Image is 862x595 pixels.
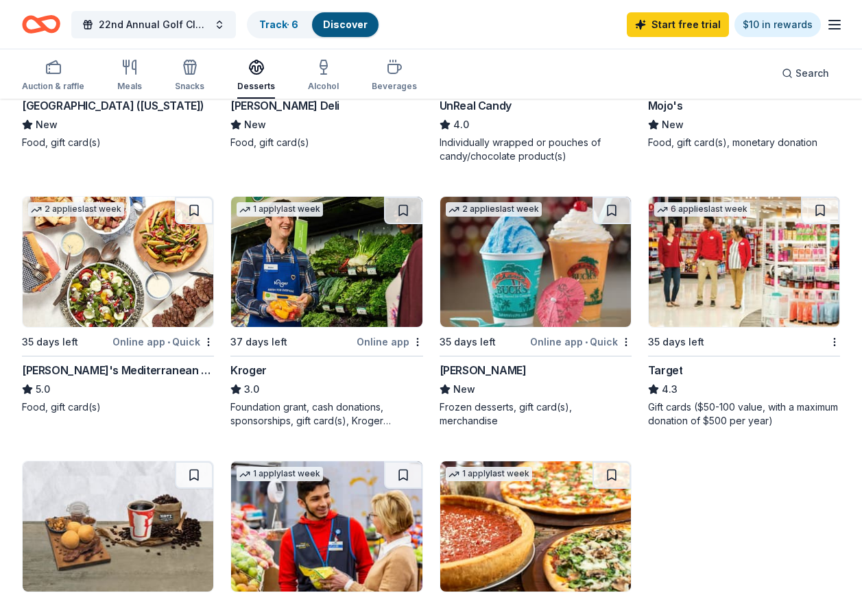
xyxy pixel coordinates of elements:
div: 1 apply last week [237,202,323,217]
div: Mojo's [648,97,683,114]
div: Beverages [372,81,417,92]
div: Alcohol [308,81,339,92]
span: New [453,381,475,398]
div: 35 days left [22,334,78,350]
div: 35 days left [440,334,496,350]
div: [PERSON_NAME] [440,362,527,378]
div: Target [648,362,683,378]
a: Discover [323,19,368,30]
div: 1 apply last week [446,467,532,481]
img: Image for Giordano's [440,461,631,592]
span: 4.0 [453,117,469,133]
span: 22nd Annual Golf Classic [99,16,208,33]
span: • [167,337,170,348]
div: [PERSON_NAME]'s Mediterranean Cafe [22,362,214,378]
button: 22nd Annual Golf Classic [71,11,236,38]
div: Individually wrapped or pouches of candy/chocolate product(s) [440,136,632,163]
span: 3.0 [244,381,259,398]
a: Home [22,8,60,40]
button: Desserts [237,53,275,99]
img: Image for Bahama Buck's [440,197,631,327]
a: Image for Taziki's Mediterranean Cafe2 applieslast week35 days leftOnline app•Quick[PERSON_NAME]'... [22,196,214,414]
button: Auction & raffle [22,53,84,99]
div: Gift cards ($50-100 value, with a maximum donation of $500 per year) [648,400,840,428]
div: 37 days left [230,334,287,350]
a: Start free trial [627,12,729,37]
button: Search [771,60,840,87]
button: Beverages [372,53,417,99]
div: Food, gift card(s) [22,136,214,149]
div: 35 days left [648,334,704,350]
div: 2 applies last week [28,202,124,217]
div: Food, gift card(s) [22,400,214,414]
img: Image for Taziki's Mediterranean Cafe [23,197,213,327]
a: Image for Kroger1 applylast week37 days leftOnline appKroger3.0Foundation grant, cash donations, ... [230,196,422,428]
span: • [585,337,588,348]
div: Online app [357,333,423,350]
div: [PERSON_NAME] Deli [230,97,339,114]
span: 5.0 [36,381,50,398]
button: Meals [117,53,142,99]
div: 1 apply last week [237,467,323,481]
div: UnReal Candy [440,97,512,114]
div: Auction & raffle [22,81,84,92]
div: 2 applies last week [446,202,542,217]
span: New [244,117,266,133]
div: Food, gift card(s), monetary donation [648,136,840,149]
span: 4.3 [662,381,678,398]
button: Track· 6Discover [247,11,380,38]
img: Image for Kroger [231,197,422,327]
div: Desserts [237,81,275,92]
div: 6 applies last week [654,202,750,217]
button: Snacks [175,53,204,99]
img: Image for Walmart [231,461,422,592]
a: Image for Target6 applieslast week35 days leftTarget4.3Gift cards ($50-100 value, with a maximum ... [648,196,840,428]
div: [GEOGRAPHIC_DATA] ([US_STATE]) [22,97,204,114]
div: Snacks [175,81,204,92]
a: Image for Bahama Buck's2 applieslast week35 days leftOnline app•Quick[PERSON_NAME]NewFrozen desse... [440,196,632,428]
div: Kroger [230,362,267,378]
div: Frozen desserts, gift card(s), merchandise [440,400,632,428]
span: New [36,117,58,133]
img: Image for Kolache Factory [23,461,213,592]
div: Online app Quick [530,333,632,350]
div: Online app Quick [112,333,214,350]
div: Meals [117,81,142,92]
img: Image for Target [649,197,839,327]
div: Food, gift card(s) [230,136,422,149]
span: New [662,117,684,133]
div: Foundation grant, cash donations, sponsorships, gift card(s), Kroger products [230,400,422,428]
a: $10 in rewards [734,12,821,37]
span: Search [795,65,829,82]
a: Track· 6 [259,19,298,30]
button: Alcohol [308,53,339,99]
